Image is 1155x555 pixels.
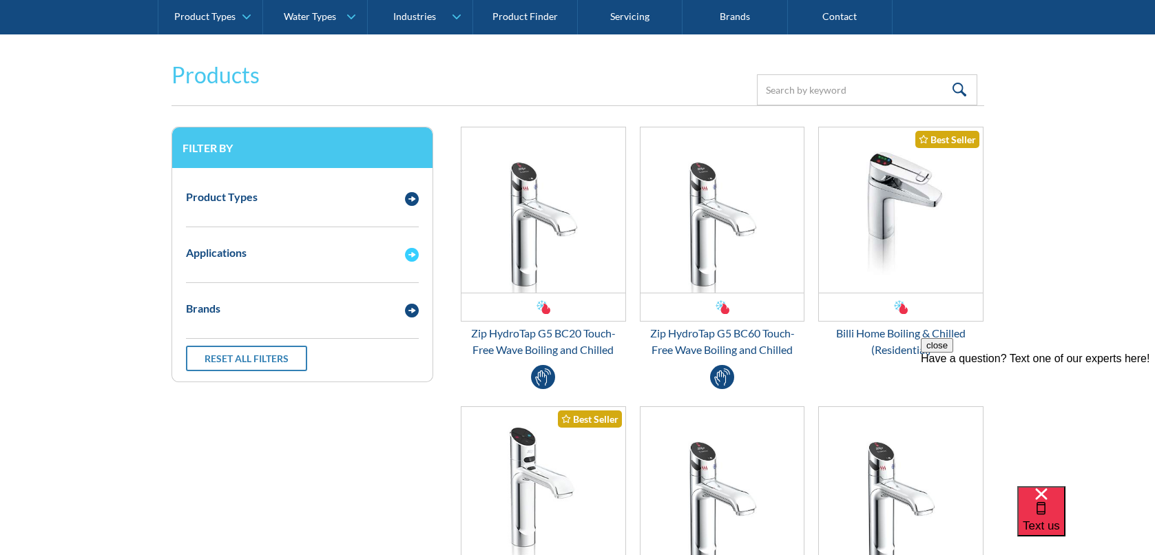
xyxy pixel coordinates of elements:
[174,11,236,23] div: Product Types
[186,346,307,371] a: Reset all filters
[284,11,336,23] div: Water Types
[641,127,804,293] img: Zip HydroTap G5 BC60 Touch-Free Wave Boiling and Chilled
[640,325,805,358] div: Zip HydroTap G5 BC60 Touch-Free Wave Boiling and Chilled
[640,127,805,358] a: Zip HydroTap G5 BC60 Touch-Free Wave Boiling and ChilledZip HydroTap G5 BC60 Touch-Free Wave Boil...
[186,189,258,205] div: Product Types
[915,131,979,148] div: Best Seller
[461,325,626,358] div: Zip HydroTap G5 BC20 Touch-Free Wave Boiling and Chilled
[819,127,983,293] img: Billi Home Boiling & Chilled (Residential)
[757,74,977,105] input: Search by keyword
[818,127,984,358] a: Billi Home Boiling & Chilled (Residential)Best SellerBilli Home Boiling & Chilled (Residential)
[183,141,422,154] h3: Filter by
[921,338,1155,503] iframe: podium webchat widget prompt
[393,11,436,23] div: Industries
[818,325,984,358] div: Billi Home Boiling & Chilled (Residential)
[461,127,626,358] a: Zip HydroTap G5 BC20 Touch-Free Wave Boiling and ChilledZip HydroTap G5 BC20 Touch-Free Wave Boil...
[461,127,625,293] img: Zip HydroTap G5 BC20 Touch-Free Wave Boiling and Chilled
[558,410,622,428] div: Best Seller
[1017,486,1155,555] iframe: podium webchat widget bubble
[186,244,247,261] div: Applications
[186,300,220,317] div: Brands
[171,59,260,92] h2: Products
